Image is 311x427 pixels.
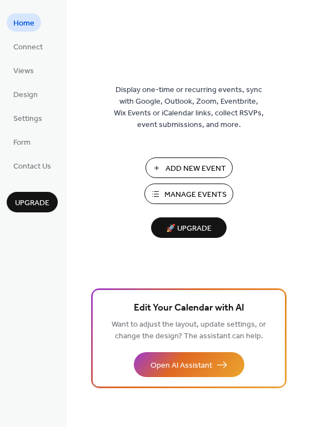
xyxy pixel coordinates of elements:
[7,85,44,103] a: Design
[164,189,227,201] span: Manage Events
[151,360,212,372] span: Open AI Assistant
[114,84,264,131] span: Display one-time or recurring events, sync with Google, Outlook, Zoom, Eventbrite, Wix Events or ...
[13,42,43,53] span: Connect
[13,137,31,149] span: Form
[158,221,220,236] span: 🚀 Upgrade
[7,13,41,32] a: Home
[7,192,58,212] button: Upgrade
[134,301,244,316] span: Edit Your Calendar with AI
[15,197,49,209] span: Upgrade
[144,184,233,204] button: Manage Events
[134,352,244,377] button: Open AI Assistant
[7,156,58,175] a: Contact Us
[7,109,49,127] a: Settings
[165,163,226,175] span: Add New Event
[13,161,51,172] span: Contact Us
[13,89,38,101] span: Design
[7,133,37,151] a: Form
[7,61,41,79] a: Views
[146,157,233,178] button: Add New Event
[112,317,266,344] span: Want to adjust the layout, update settings, or change the design? The assistant can help.
[13,113,42,125] span: Settings
[151,217,227,238] button: 🚀 Upgrade
[13,18,34,29] span: Home
[7,37,49,55] a: Connect
[13,65,34,77] span: Views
